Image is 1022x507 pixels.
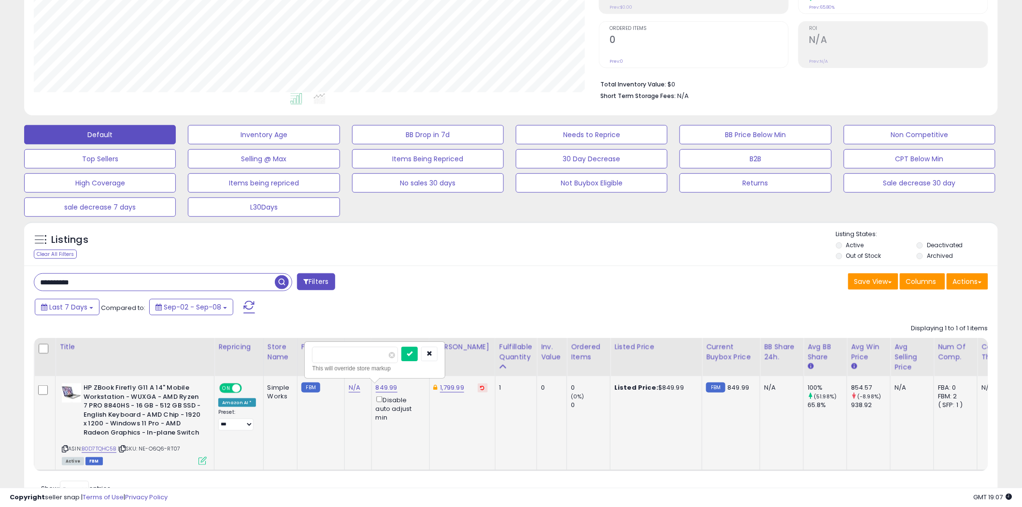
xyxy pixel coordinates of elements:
[541,342,563,362] div: Inv. value
[610,4,632,10] small: Prev: $0.00
[118,445,180,452] span: | SKU: NE-O6Q6-RT07
[499,342,533,362] div: Fulfillable Quantity
[24,173,176,193] button: High Coverage
[541,383,559,392] div: 0
[851,342,886,362] div: Avg Win Price
[764,383,796,392] div: N/A
[809,34,988,47] h2: N/A
[352,173,504,193] button: No sales 30 days
[24,197,176,217] button: sale decrease 7 days
[764,342,799,362] div: BB Share 24h.
[938,342,973,362] div: Num of Comp.
[188,197,340,217] button: L30Days
[297,273,335,290] button: Filters
[312,364,438,373] div: This will override store markup
[516,125,667,144] button: Needs to Reprice
[809,4,835,10] small: Prev: 65.80%
[836,230,998,239] p: Listing States:
[434,342,491,352] div: [PERSON_NAME]
[927,241,963,249] label: Deactivated
[610,26,788,31] span: Ordered Items
[600,78,981,89] li: $0
[62,383,81,403] img: 41MSBP1xOAL._SL40_.jpg
[499,383,529,392] div: 1
[301,382,320,393] small: FBM
[911,324,988,333] div: Displaying 1 to 1 of 1 items
[938,383,970,392] div: FBA: 0
[680,149,831,169] button: B2B
[85,457,103,465] span: FBM
[218,342,259,352] div: Repricing
[808,342,843,362] div: Avg BB Share
[41,484,111,493] span: Show: entries
[846,252,881,260] label: Out of Stock
[82,445,116,453] a: B0D7TQHC5B
[851,401,890,409] div: 938.92
[62,383,207,464] div: ASIN:
[241,384,256,393] span: OFF
[974,493,1012,502] span: 2025-09-16 19:07 GMT
[571,342,606,362] div: Ordered Items
[844,149,995,169] button: CPT Below Min
[894,383,926,392] div: N/A
[188,149,340,169] button: Selling @ Max
[851,362,857,371] small: Avg Win Price.
[844,173,995,193] button: Sale decrease 30 day
[51,233,88,247] h5: Listings
[24,125,176,144] button: Default
[35,299,99,315] button: Last 7 Days
[844,125,995,144] button: Non Competitive
[610,34,788,47] h2: 0
[809,58,828,64] small: Prev: N/A
[571,393,584,400] small: (0%)
[947,273,988,290] button: Actions
[59,342,210,352] div: Title
[610,58,623,64] small: Prev: 0
[600,80,666,88] b: Total Inventory Value:
[809,26,988,31] span: ROI
[49,302,87,312] span: Last 7 Days
[352,125,504,144] button: BB Drop in 7d
[101,303,145,312] span: Compared to:
[857,393,881,400] small: (-8.98%)
[218,398,256,407] div: Amazon AI *
[516,173,667,193] button: Not Buybox Eligible
[125,493,168,502] a: Privacy Policy
[571,401,610,409] div: 0
[927,252,953,260] label: Archived
[62,457,84,465] span: All listings currently available for purchase on Amazon
[814,393,837,400] small: (51.98%)
[268,342,293,362] div: Store Name
[352,149,504,169] button: Items Being Repriced
[894,342,930,372] div: Avg Selling Price
[938,392,970,401] div: FBM: 2
[376,394,422,422] div: Disable auto adjust min
[600,92,676,100] b: Short Term Storage Fees:
[10,493,168,502] div: seller snap | |
[188,173,340,193] button: Items being repriced
[848,273,898,290] button: Save View
[846,241,864,249] label: Active
[440,383,464,393] a: 1,799.99
[706,342,756,362] div: Current Buybox Price
[677,91,689,100] span: N/A
[906,277,937,286] span: Columns
[614,383,695,392] div: $849.99
[571,383,610,392] div: 0
[376,383,397,393] a: 849.99
[516,149,667,169] button: 30 Day Decrease
[84,383,201,439] b: HP ZBook Firefly G11 A 14" Mobile Workstation - WUXGA - AMD Ryzen 7 PRO 8840HS - 16 GB - 512 GB S...
[301,342,341,352] div: Fulfillment
[164,302,221,312] span: Sep-02 - Sep-08
[149,299,233,315] button: Sep-02 - Sep-08
[614,383,658,392] b: Listed Price:
[24,149,176,169] button: Top Sellers
[83,493,124,502] a: Terms of Use
[706,382,725,393] small: FBM
[808,401,847,409] div: 65.8%
[680,173,831,193] button: Returns
[10,493,45,502] strong: Copyright
[938,401,970,409] div: ( SFP: 1 )
[34,250,77,259] div: Clear All Filters
[808,362,813,371] small: Avg BB Share.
